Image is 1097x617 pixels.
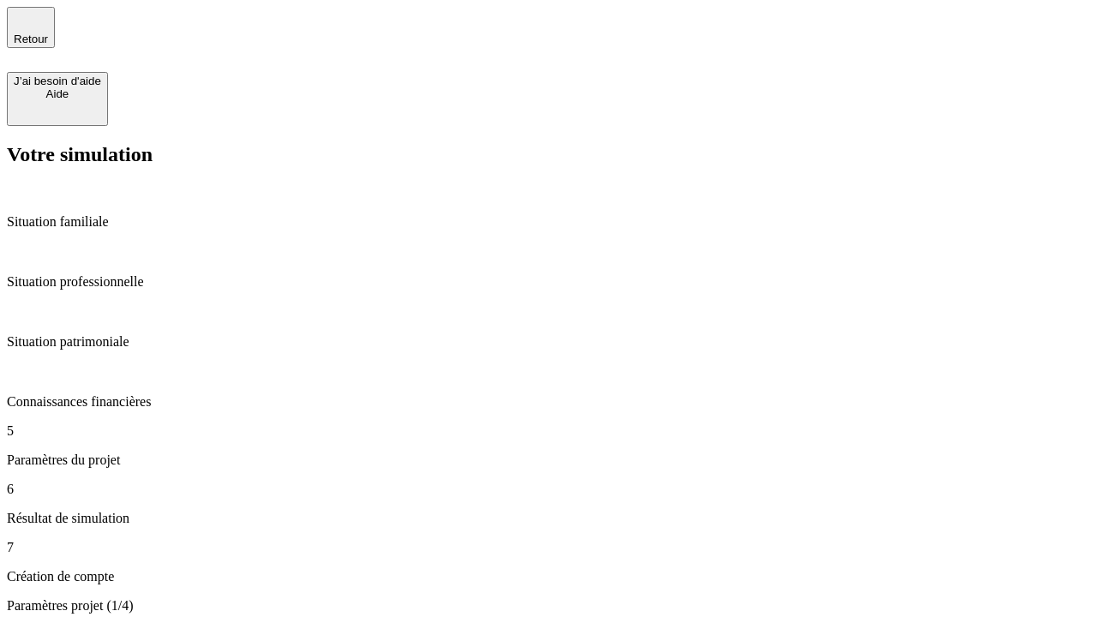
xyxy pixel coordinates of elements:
p: Connaissances financières [7,394,1090,410]
button: Retour [7,7,55,48]
iframe: Intercom live chat [1039,559,1080,600]
p: 7 [7,540,1090,555]
p: 6 [7,482,1090,497]
p: Situation patrimoniale [7,334,1090,350]
p: Situation familiale [7,214,1090,230]
p: Création de compte [7,569,1090,584]
span: Retour [14,33,48,45]
div: Aide [14,87,101,100]
p: Paramètres projet (1/4) [7,598,1090,614]
p: Résultat de simulation [7,511,1090,526]
p: 5 [7,423,1090,439]
button: J’ai besoin d'aideAide [7,72,108,126]
div: J’ai besoin d'aide [14,75,101,87]
p: Situation professionnelle [7,274,1090,290]
h2: Votre simulation [7,143,1090,166]
p: Paramètres du projet [7,452,1090,468]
